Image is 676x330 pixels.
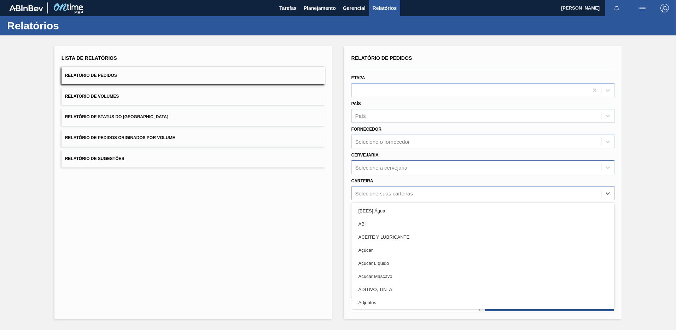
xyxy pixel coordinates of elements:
div: Selecione a cervejaria [355,164,408,170]
span: Relatórios [373,4,397,12]
img: userActions [638,4,646,12]
span: Gerencial [343,4,366,12]
button: Relatório de Status do [GEOGRAPHIC_DATA] [62,108,325,126]
label: País [351,101,361,106]
div: Açúcar Líquido [351,257,615,270]
span: Relatório de Pedidos Originados por Volume [65,135,175,140]
div: País [355,113,366,119]
div: ADITIVO, TINTA [351,283,615,296]
label: Carteira [351,178,373,183]
span: Relatório de Volumes [65,94,119,99]
label: Cervejaria [351,153,379,158]
button: Notificações [605,3,628,13]
span: Relatório de Pedidos [351,55,412,61]
span: Relatório de Sugestões [65,156,124,161]
button: Relatório de Pedidos [62,67,325,84]
span: Tarefas [279,4,297,12]
span: Lista de Relatórios [62,55,117,61]
button: Relatório de Volumes [62,88,325,105]
label: Fornecedor [351,127,381,132]
img: TNhmsLtSVTkK8tSr43FrP2fwEKptu5GPRR3wAAAABJRU5ErkJggg== [9,5,43,11]
div: ABI [351,217,615,231]
div: ACEITE Y LUBRICANTE [351,231,615,244]
label: Etapa [351,75,365,80]
div: [BEES] Água [351,204,615,217]
div: Açúcar Mascavo [351,270,615,283]
div: Selecione o fornecedor [355,139,410,145]
button: Relatório de Sugestões [62,150,325,167]
span: Relatório de Status do [GEOGRAPHIC_DATA] [65,114,168,119]
div: Selecione suas carteiras [355,190,413,196]
span: Planejamento [304,4,336,12]
div: Adjuntos [351,296,615,309]
h1: Relatórios [7,22,133,30]
span: Relatório de Pedidos [65,73,117,78]
img: Logout [660,4,669,12]
div: Açúcar [351,244,615,257]
button: Relatório de Pedidos Originados por Volume [62,129,325,147]
button: Limpar [351,297,479,311]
